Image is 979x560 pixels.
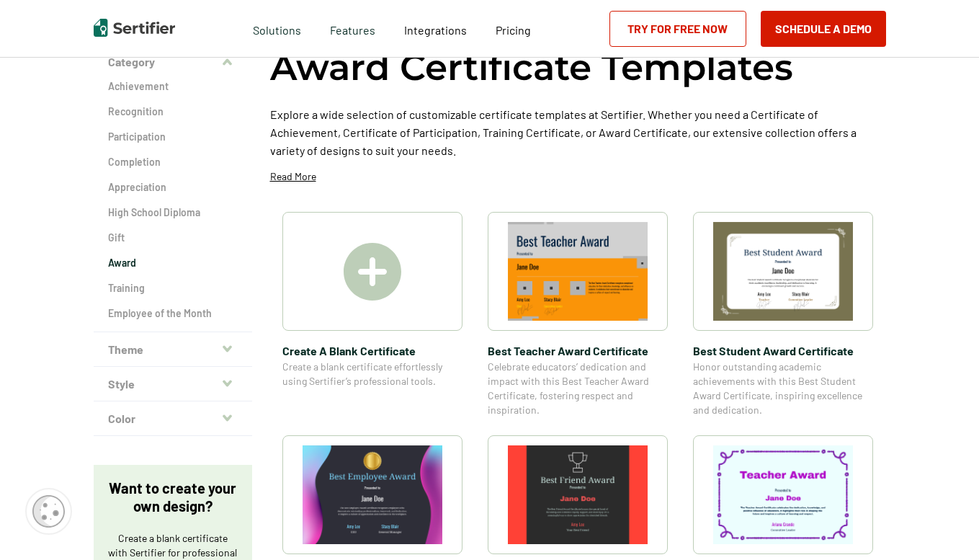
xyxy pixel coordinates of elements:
a: Completion [108,155,238,169]
a: Recognition [108,105,238,119]
span: Solutions [253,19,301,37]
span: Best Teacher Award Certificate​ [488,342,668,360]
h1: Award Certificate Templates [270,44,793,91]
span: Celebrate educators’ dedication and impact with this Best Teacher Award Certificate, fostering re... [488,360,668,417]
span: Honor outstanding academic achievements with this Best Student Award Certificate, inspiring excel... [693,360,873,417]
span: Integrations [404,23,467,37]
button: Theme [94,332,252,367]
p: Read More [270,169,316,184]
img: Best Friend Award Certificate​ [508,445,648,544]
p: Want to create your own design? [108,479,238,515]
a: Appreciation [108,180,238,195]
span: Features [330,19,375,37]
button: Color [94,401,252,436]
img: Teacher Award Certificate [713,445,853,544]
a: Try for Free Now [609,11,746,47]
a: Best Student Award Certificate​Best Student Award Certificate​Honor outstanding academic achievem... [693,212,873,417]
button: Style [94,367,252,401]
img: Create A Blank Certificate [344,243,401,301]
a: Pricing [496,19,531,37]
a: Award [108,256,238,270]
button: Category [94,45,252,79]
a: High School Diploma [108,205,238,220]
img: Cookie Popup Icon [32,495,65,528]
a: Achievement [108,79,238,94]
div: Category [94,79,252,332]
a: Best Teacher Award Certificate​Best Teacher Award Certificate​Celebrate educators’ dedication and... [488,212,668,417]
span: Pricing [496,23,531,37]
a: Integrations [404,19,467,37]
img: Sertifier | Digital Credentialing Platform [94,19,175,37]
p: Explore a wide selection of customizable certificate templates at Sertifier. Whether you need a C... [270,105,886,159]
img: Best Teacher Award Certificate​ [508,222,648,321]
img: Best Employee Award certificate​ [303,445,442,544]
a: Gift [108,231,238,245]
img: Best Student Award Certificate​ [713,222,853,321]
span: Create a blank certificate effortlessly using Sertifier’s professional tools. [282,360,462,388]
iframe: Chat Widget [907,491,979,560]
button: Schedule a Demo [761,11,886,47]
a: Participation [108,130,238,144]
a: Training [108,281,238,295]
span: Create A Blank Certificate [282,342,462,360]
a: Employee of the Month [108,306,238,321]
span: Best Student Award Certificate​ [693,342,873,360]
